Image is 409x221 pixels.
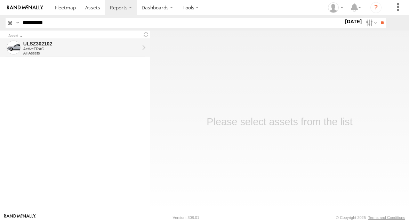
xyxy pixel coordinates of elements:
[336,215,405,220] div: © Copyright 2025 -
[142,31,150,38] span: Refresh
[8,34,139,38] div: Click to Sort
[23,47,139,51] div: ActiveTRAC
[344,18,363,25] label: [DATE]
[15,18,20,28] label: Search Query
[326,2,346,13] div: Zulema McIntosch
[363,18,378,28] label: Search Filter Options
[370,2,382,13] i: ?
[173,215,199,220] div: Version: 308.01
[23,51,139,55] div: All Assets
[7,5,43,10] img: rand-logo.svg
[23,41,139,47] div: ULSZ302102 - View Asset History
[368,215,405,220] a: Terms and Conditions
[4,214,36,221] a: Visit our Website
